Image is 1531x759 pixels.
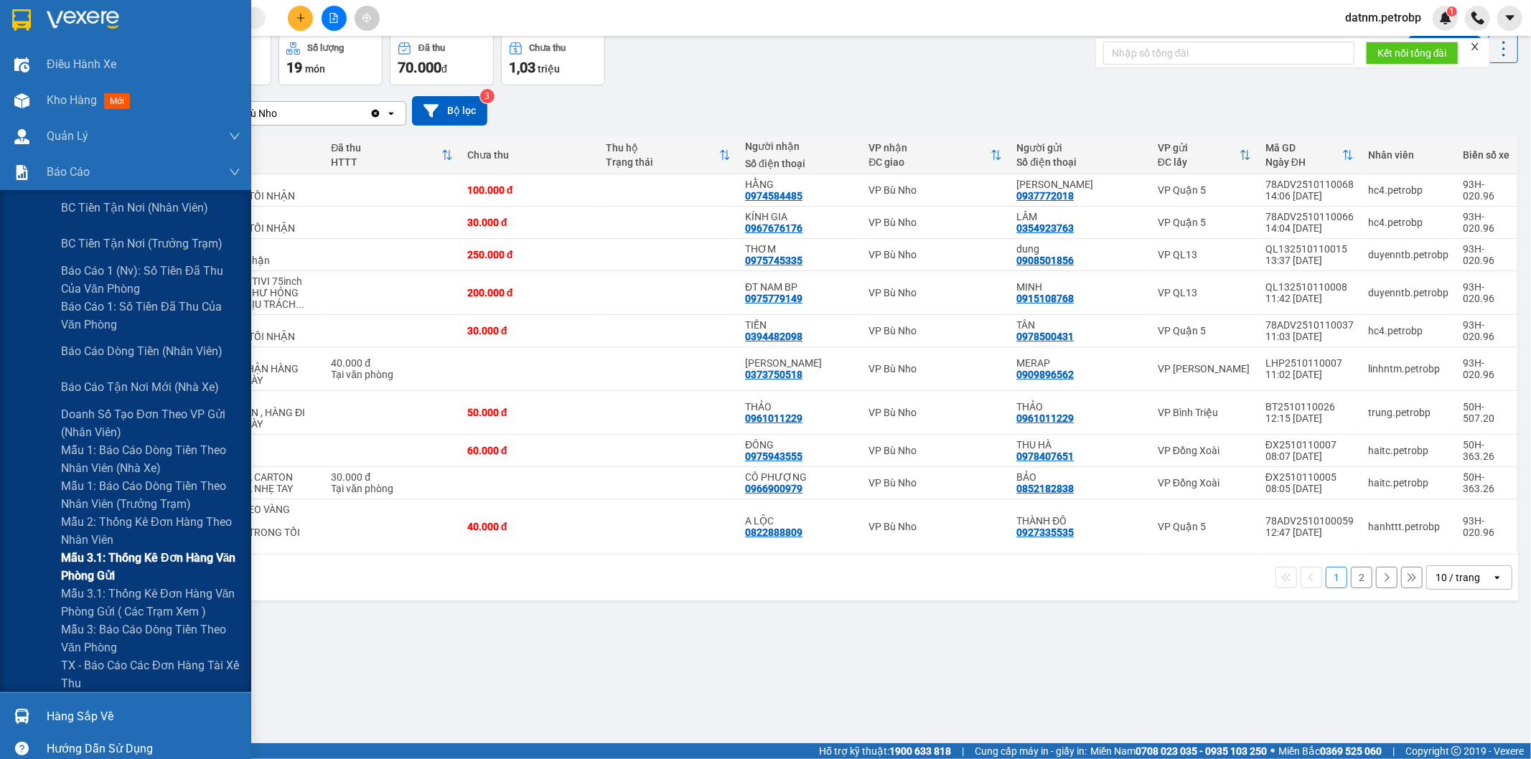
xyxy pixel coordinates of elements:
[607,142,720,154] div: Thu hộ
[1471,11,1484,24] img: phone-icon
[869,142,991,154] div: VP nhận
[1265,255,1354,266] div: 13:37 [DATE]
[1265,243,1354,255] div: QL132510110015
[1265,142,1342,154] div: Mã GD
[278,106,280,121] input: Selected VP Bù Nho.
[745,243,854,255] div: THƠM
[745,281,854,293] div: ĐT NAM BP
[1366,42,1459,65] button: Kết nối tổng đài
[1504,11,1517,24] span: caret-down
[1158,445,1251,456] div: VP Đồng Xoài
[1158,142,1240,154] div: VP gửi
[869,363,1003,374] div: VP Bù Nho
[331,142,441,154] div: Đã thu
[1265,527,1354,538] div: 12:47 [DATE]
[1368,287,1448,298] div: duyenntb.petrobp
[201,179,317,190] div: BAO XANH
[869,445,1003,456] div: VP Bù Nho
[47,163,90,181] span: Báo cáo
[467,217,592,228] div: 30.000 đ
[599,136,739,174] th: Toggle SortBy
[745,369,802,380] div: 0373750518
[12,9,31,31] img: logo-vxr
[1265,331,1354,342] div: 11:03 [DATE]
[1265,357,1354,369] div: LHP2510110007
[869,217,1003,228] div: VP Bù Nho
[1016,471,1143,483] div: BẢO
[745,357,854,369] div: HỒNG SƠN
[201,483,317,494] div: TRỨNG GÀ NHẸ TAY
[745,331,802,342] div: 0394482098
[1463,149,1509,161] div: Biển số xe
[14,57,29,72] img: warehouse-icon
[412,96,487,126] button: Bộ lọc
[745,211,854,222] div: KÍNH GIA
[201,142,317,154] div: Tên món
[467,287,592,298] div: 200.000 đ
[201,527,317,550] div: 14:00 XB - TRONG TỐI NHẬN
[362,13,372,23] span: aim
[201,363,317,386] div: 14H XB- NHẬN HÀNG TRONG NGÀY
[201,190,317,202] div: 14:00 XB - TỐI NHẬN
[201,407,317,430] div: GỬI = NHẬN , HÀNG ĐI TRONG NGÀY
[869,407,1003,418] div: VP Bù Nho
[1334,9,1433,27] span: datnm.petrobp
[398,59,441,76] span: 70.000
[480,89,495,103] sup: 3
[201,504,317,527] div: CARTON KEO VÀNG (NẶNG)
[1158,217,1251,228] div: VP Quận 5
[441,63,447,75] span: đ
[1016,243,1143,255] div: dung
[1463,439,1509,462] div: 50H-363.26
[1368,217,1448,228] div: hc4.petrobp
[331,471,453,483] div: 30.000 đ
[322,6,347,31] button: file-add
[745,319,854,331] div: TIẾN
[1392,743,1395,759] span: |
[1090,743,1267,759] span: Miền Nam
[1463,401,1509,424] div: 50H-507.20
[201,319,317,331] div: CARTON
[745,190,802,202] div: 0974584485
[745,439,854,451] div: ĐÔNG
[61,585,240,621] span: Mẫu 3.1: Thống kê đơn hàng văn phòng gửi ( các trạm xem )
[1016,401,1143,412] div: THẢO
[1368,184,1448,196] div: hc4.petrobp
[201,156,317,168] div: Ghi chú
[286,59,302,76] span: 19
[278,34,383,85] button: Số lượng19món
[61,235,223,253] span: BC tiền tận nơi (trưởng trạm)
[467,407,592,418] div: 50.000 đ
[1016,527,1074,538] div: 0927335535
[331,156,441,168] div: HTTT
[61,621,240,656] span: Mẫu 3: Báo cáo dòng tiền theo văn phòng
[1136,745,1267,757] strong: 0708 023 035 - 0935 103 250
[745,412,802,424] div: 0961011229
[1436,570,1480,585] div: 10 / trang
[869,156,991,168] div: ĐC giao
[1016,451,1074,462] div: 0978407651
[1158,249,1251,260] div: VP QL13
[869,249,1003,260] div: VP Bù Nho
[745,515,854,527] div: A LỘC
[47,127,88,145] span: Quản Lý
[331,483,453,494] div: Tại văn phòng
[745,141,854,152] div: Người nhận
[355,6,380,31] button: aim
[104,93,130,109] span: mới
[229,131,240,142] span: down
[61,477,240,513] span: Mẫu 1: Báo cáo dòng tiền theo nhân viên (trưởng trạm)
[1258,136,1361,174] th: Toggle SortBy
[296,298,304,310] span: ...
[201,331,317,342] div: 14:00 XB - TỐI NHẬN
[1016,142,1143,154] div: Người gửi
[1449,6,1454,16] span: 1
[862,136,1010,174] th: Toggle SortBy
[1016,179,1143,190] div: MỸ TUYỀN
[530,43,566,53] div: Chưa thu
[467,149,592,161] div: Chưa thu
[1368,445,1448,456] div: haitc.petrobp
[296,13,306,23] span: plus
[509,59,535,76] span: 1,03
[370,108,381,119] svg: Clear value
